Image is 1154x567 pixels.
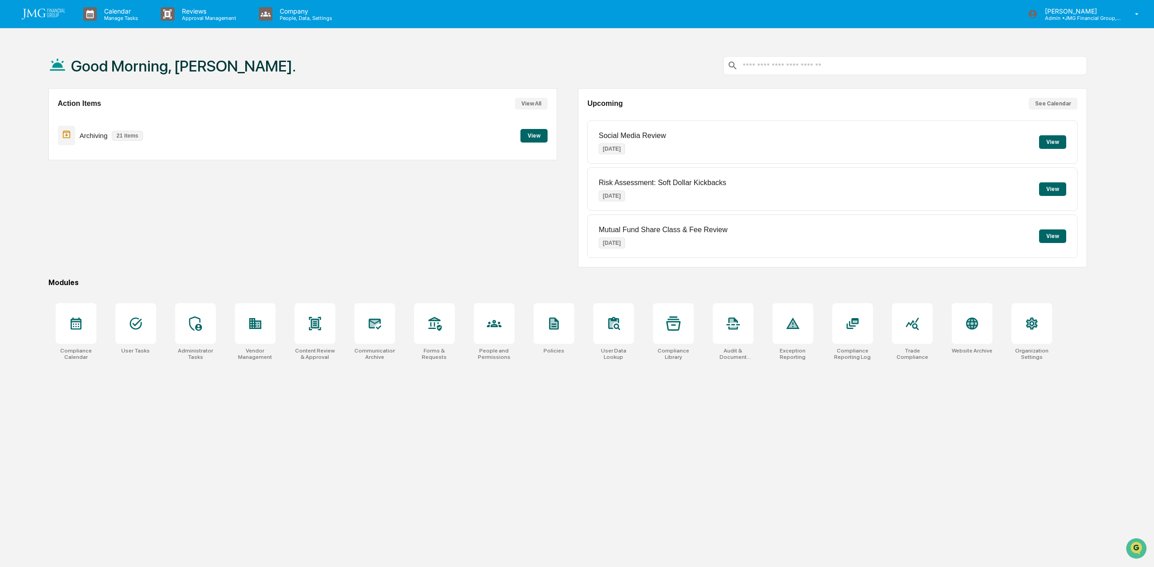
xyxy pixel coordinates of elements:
a: View [520,131,548,139]
a: Powered byPylon [64,153,110,160]
p: Risk Assessment: Soft Dollar Kickbacks [599,179,726,187]
div: Website Archive [952,348,992,354]
h2: Upcoming [587,100,623,108]
p: Social Media Review [599,132,666,140]
p: [DATE] [599,143,625,154]
img: logo [22,9,65,19]
a: 🔎Data Lookup [5,128,61,144]
div: Organization Settings [1011,348,1052,360]
button: View [1039,182,1066,196]
p: [DATE] [599,191,625,201]
p: How can we help? [9,19,165,33]
p: Mutual Fund Share Class & Fee Review [599,226,728,234]
span: Preclearance [18,114,58,123]
p: [DATE] [599,238,625,248]
span: Attestations [75,114,112,123]
div: User Tasks [121,348,150,354]
div: Compliance Library [653,348,694,360]
div: Content Review & Approval [295,348,335,360]
p: Admin • JMG Financial Group, Ltd. [1038,15,1122,21]
img: 1746055101610-c473b297-6a78-478c-a979-82029cc54cd1 [9,69,25,86]
span: Pylon [90,153,110,160]
div: We're available if you need us! [31,78,114,86]
a: 🗄️Attestations [62,110,116,127]
p: Calendar [97,7,143,15]
a: 🖐️Preclearance [5,110,62,127]
p: People, Data, Settings [272,15,337,21]
div: Compliance Reporting Log [832,348,873,360]
div: Compliance Calendar [56,348,96,360]
div: People and Permissions [474,348,515,360]
div: Trade Compliance [892,348,933,360]
button: View [1039,229,1066,243]
button: See Calendar [1029,98,1078,110]
div: Vendor Management [235,348,276,360]
div: 🖐️ [9,115,16,122]
div: Forms & Requests [414,348,455,360]
p: Approval Management [175,15,241,21]
div: Policies [544,348,564,354]
button: View [520,129,548,143]
div: Communications Archive [354,348,395,360]
div: 🗄️ [66,115,73,122]
div: Audit & Document Logs [713,348,753,360]
p: 21 items [112,131,143,141]
button: View [1039,135,1066,149]
p: Manage Tasks [97,15,143,21]
p: Reviews [175,7,241,15]
iframe: Open customer support [1125,537,1149,562]
span: Data Lookup [18,131,57,140]
p: [PERSON_NAME] [1038,7,1122,15]
div: Start new chat [31,69,148,78]
div: 🔎 [9,132,16,139]
h2: Action Items [58,100,101,108]
div: Exception Reporting [773,348,813,360]
p: Archiving [80,132,108,139]
div: Modules [48,278,1087,287]
button: View All [515,98,548,110]
button: Start new chat [154,72,165,83]
p: Company [272,7,337,15]
div: User Data Lookup [593,348,634,360]
h1: Good Morning, [PERSON_NAME]. [71,57,296,75]
div: Administrator Tasks [175,348,216,360]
